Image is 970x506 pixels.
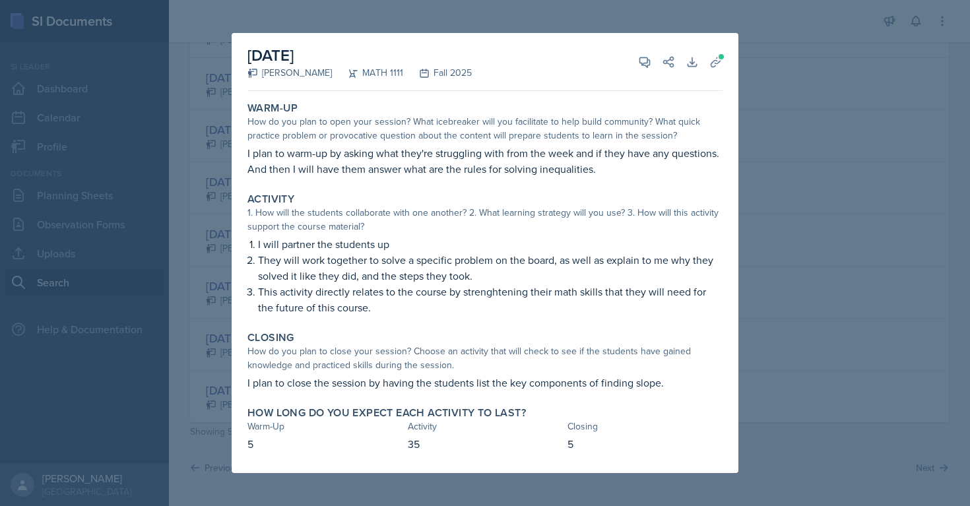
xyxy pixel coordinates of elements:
div: Closing [567,420,723,433]
div: Fall 2025 [403,66,472,80]
p: I plan to close the session by having the students list the key components of finding slope. [247,375,723,391]
div: Activity [408,420,563,433]
p: 5 [247,436,403,452]
label: Warm-Up [247,102,298,115]
div: MATH 1111 [332,66,403,80]
h2: [DATE] [247,44,472,67]
p: 35 [408,436,563,452]
p: I will partner the students up [258,236,723,252]
div: Warm-Up [247,420,403,433]
div: [PERSON_NAME] [247,66,332,80]
div: How do you plan to open your session? What icebreaker will you facilitate to help build community... [247,115,723,142]
div: 1. How will the students collaborate with one another? 2. What learning strategy will you use? 3.... [247,206,723,234]
p: This activity directly relates to the course by strenghtening their math skills that they will ne... [258,284,723,315]
label: Closing [247,331,294,344]
p: I plan to warm-up by asking what they're struggling with from the week and if they have any quest... [247,145,723,177]
p: 5 [567,436,723,452]
p: They will work together to solve a specific problem on the board, as well as explain to me why th... [258,252,723,284]
div: How do you plan to close your session? Choose an activity that will check to see if the students ... [247,344,723,372]
label: How long do you expect each activity to last? [247,406,526,420]
label: Activity [247,193,294,206]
